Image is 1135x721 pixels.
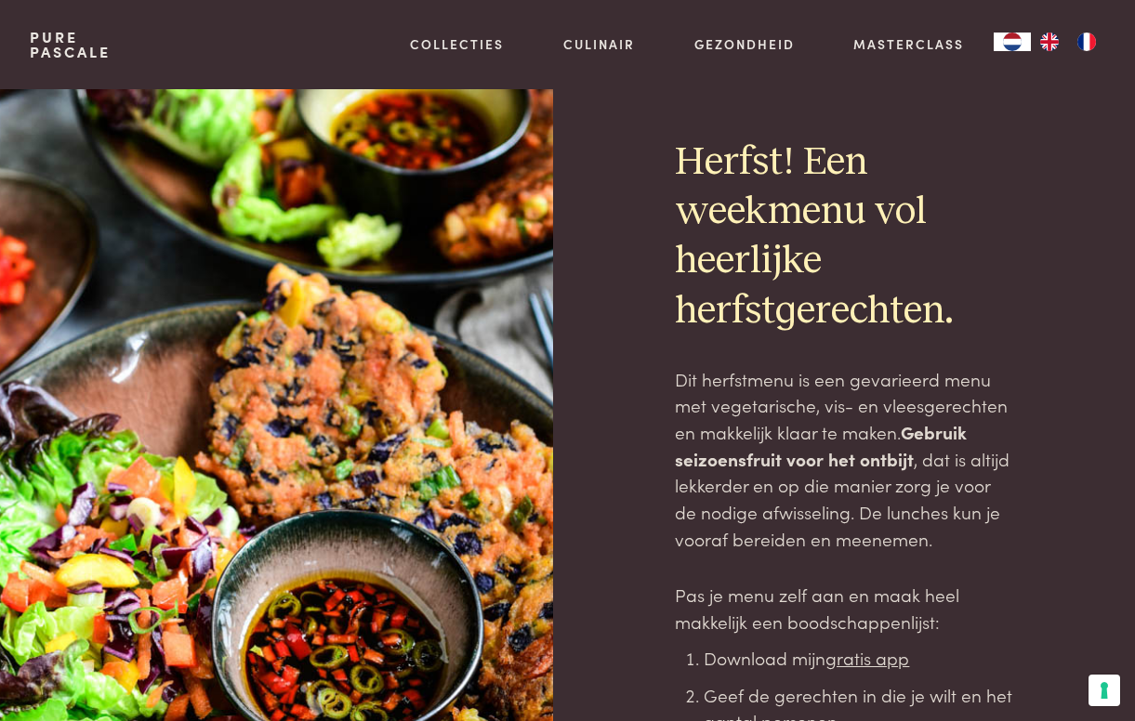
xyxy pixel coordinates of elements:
[675,582,1014,635] p: Pas je menu zelf aan en maak heel makkelijk een boodschappenlijst:
[825,645,909,670] a: gratis app
[1068,33,1105,51] a: FR
[410,34,504,54] a: Collecties
[994,33,1031,51] div: Language
[994,33,1031,51] a: NL
[30,30,111,59] a: PurePascale
[694,34,795,54] a: Gezondheid
[1031,33,1068,51] a: EN
[1031,33,1105,51] ul: Language list
[704,645,1013,672] li: Download mijn
[675,138,1014,336] h2: Herfst! Een weekmenu vol heerlijke herfstgerechten.
[563,34,635,54] a: Culinair
[994,33,1105,51] aside: Language selected: Nederlands
[853,34,964,54] a: Masterclass
[675,366,1014,553] p: Dit herfstmenu is een gevarieerd menu met vegetarische, vis- en vleesgerechten en makkelijk klaar...
[1089,675,1120,706] button: Uw voorkeuren voor toestemming voor trackingtechnologieën
[675,419,967,471] strong: Gebruik seizoensfruit voor het ontbijt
